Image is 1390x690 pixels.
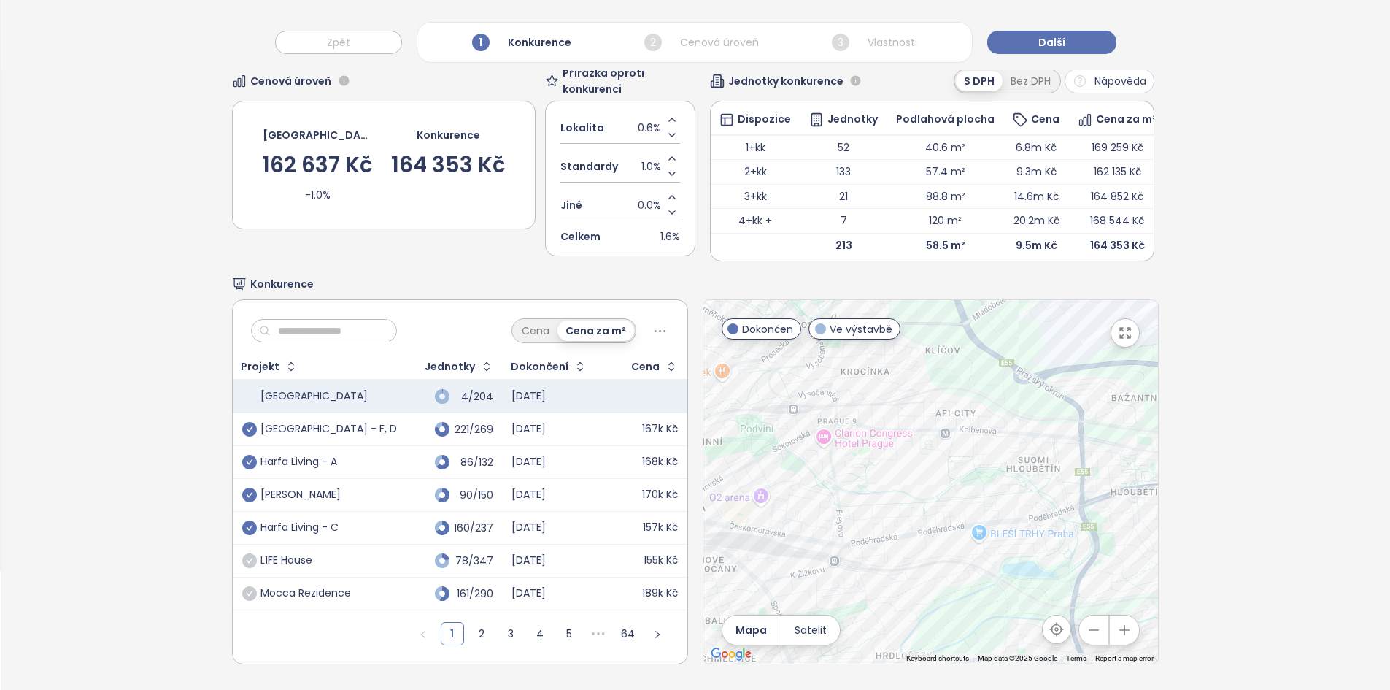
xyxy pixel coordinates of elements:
div: Jednotky [425,362,475,372]
div: Cena za m² [1078,112,1157,127]
td: 7 [800,209,887,234]
span: Dokončen [742,321,793,337]
td: 20.2m Kč [1004,209,1069,234]
div: 157k Kč [643,521,678,534]
span: Ve výstavbě [830,321,892,337]
div: Cena [631,362,660,372]
div: [DATE] [511,554,546,567]
div: Dispozice [719,112,791,127]
button: Increase value [665,112,680,128]
span: 0.0% [638,197,661,213]
span: check-circle [242,422,257,437]
div: Podlahová plocha [896,115,995,124]
td: 40.6 m² [887,135,1004,160]
div: Konkurence [468,30,575,55]
td: 164 852 Kč [1069,184,1166,209]
button: Decrease value [665,128,680,143]
div: Dokončení [511,362,568,372]
li: 4 [528,622,552,645]
div: S DPH [956,71,1003,91]
button: Decrease value [665,205,680,221]
td: 58.5 m² [887,233,1004,257]
span: check-circle [242,521,257,535]
li: 5 [557,622,581,645]
div: Projekt [241,362,279,372]
img: Google [707,645,755,664]
div: 170k Kč [642,488,678,502]
div: Harfa Living - C [260,521,339,534]
span: Konkurence [250,276,314,292]
button: Keyboard shortcuts [906,653,969,664]
button: Nápověda [1065,69,1154,93]
span: 1 [472,34,490,51]
td: 133 [800,160,887,185]
td: 169 259 Kč [1069,135,1166,160]
button: Increase value [665,190,680,205]
a: Report a map error [1095,654,1154,662]
div: 161/290 [457,589,493,599]
span: 1.0% [641,158,661,175]
span: check-circle [242,553,257,568]
a: 4 [529,623,551,645]
li: 1 [441,622,464,645]
div: 155k Kč [644,554,678,567]
div: [DATE] [511,488,546,502]
span: Standardy [560,158,618,175]
span: Další [1038,34,1065,50]
div: 160/237 [457,524,493,533]
button: left [412,622,435,645]
div: Konkurence [417,127,480,143]
span: Map data ©2025 Google [978,654,1057,662]
div: L1FE House [260,554,312,567]
div: [DATE] [511,456,546,469]
button: Další [987,31,1116,54]
div: 162 637 Kč [262,154,373,176]
div: [DATE] [511,521,546,534]
li: 3 [499,622,522,645]
div: [DATE] [511,587,546,600]
td: 162 135 Kč [1069,160,1166,185]
div: 78/347 [457,556,493,566]
div: 189k Kč [642,587,678,600]
div: [PERSON_NAME] [260,488,341,502]
span: check-circle [242,488,257,502]
td: 4+kk + [711,209,800,234]
span: check-circle [242,455,257,469]
span: Přirážka oproti konkurenci [563,65,695,97]
div: [DATE] [511,390,546,403]
span: 2 [644,34,662,51]
li: 64 [616,622,640,645]
td: 164 353 Kč [1069,233,1166,257]
div: 221/269 [457,425,493,434]
td: 6.8m Kč [1004,135,1069,160]
div: [GEOGRAPHIC_DATA] - F, D [260,423,397,436]
td: 120 m² [887,209,1004,234]
button: Increase value [665,151,680,166]
div: Mocca Rezidence [260,587,351,600]
td: 213 [800,233,887,257]
div: Cenová úroveň [641,30,762,55]
div: Bez DPH [1003,71,1059,91]
span: check-circle [242,586,257,601]
span: Jednotky konkurence [728,73,843,89]
span: Mapa [735,622,767,638]
div: 164 353 Kč [391,154,506,176]
td: 57.4 m² [887,160,1004,185]
a: Open this area in Google Maps (opens a new window) [707,645,755,664]
td: 2+kk [711,160,800,185]
div: Cena [1013,112,1059,127]
span: left [419,630,428,639]
button: right [646,622,669,645]
td: 52 [800,135,887,160]
span: Zpět [327,34,350,50]
div: 167k Kč [642,423,678,436]
div: -1.0% [305,187,331,203]
td: 1+kk [711,135,800,160]
li: Následujících 5 stran [587,622,610,645]
a: 5 [558,623,580,645]
span: right [653,630,662,639]
a: 64 [617,623,639,645]
a: 1 [441,623,463,645]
